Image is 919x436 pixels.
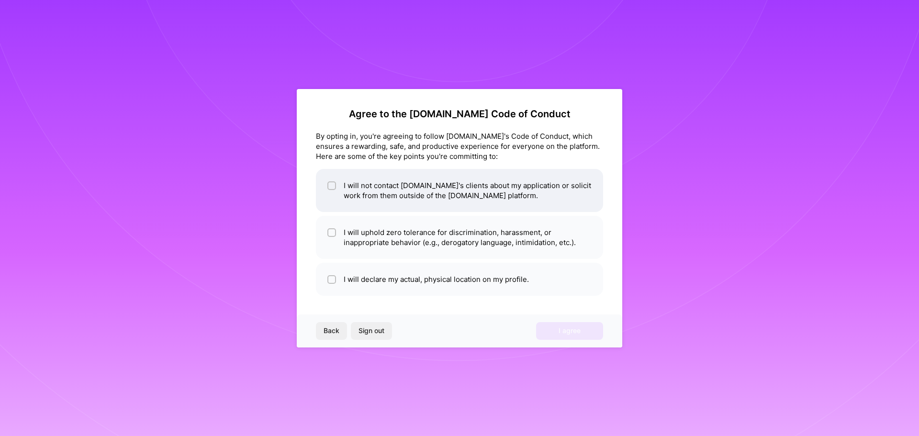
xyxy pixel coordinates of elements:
[359,326,384,335] span: Sign out
[316,131,603,161] div: By opting in, you're agreeing to follow [DOMAIN_NAME]'s Code of Conduct, which ensures a rewardin...
[316,322,347,339] button: Back
[351,322,392,339] button: Sign out
[316,169,603,212] li: I will not contact [DOMAIN_NAME]'s clients about my application or solicit work from them outside...
[316,263,603,296] li: I will declare my actual, physical location on my profile.
[316,216,603,259] li: I will uphold zero tolerance for discrimination, harassment, or inappropriate behavior (e.g., der...
[324,326,339,335] span: Back
[316,108,603,120] h2: Agree to the [DOMAIN_NAME] Code of Conduct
